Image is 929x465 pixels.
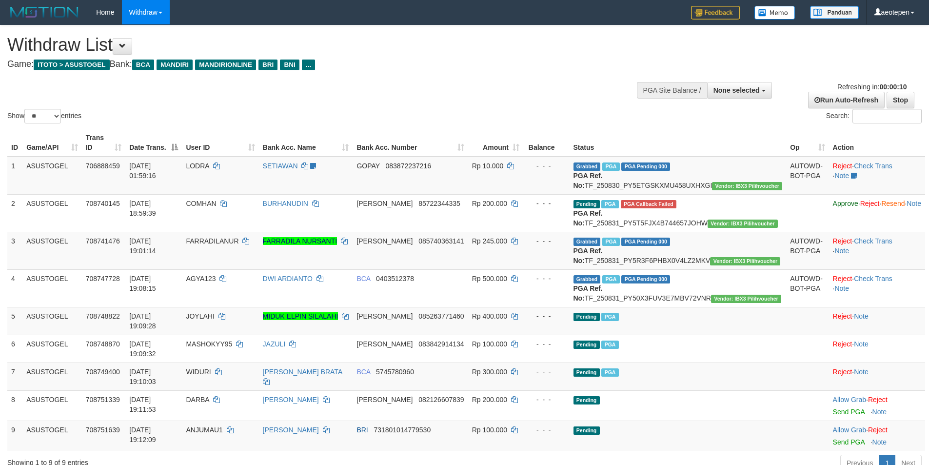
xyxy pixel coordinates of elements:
[129,340,156,358] span: [DATE] 19:09:32
[129,312,156,330] span: [DATE] 19:09:28
[7,5,81,20] img: MOTION_logo.png
[833,200,858,207] a: Approve
[472,426,507,434] span: Rp 100.000
[527,161,566,171] div: - - -
[833,438,865,446] a: Send PGA
[527,236,566,246] div: - - -
[129,275,156,292] span: [DATE] 19:08:15
[602,275,619,283] span: Marked by aeotriv
[86,368,120,376] span: 708749400
[712,182,782,190] span: Vendor URL: https://payment5.1velocity.biz
[22,269,81,307] td: ASUSTOGEL
[22,421,81,451] td: ASUSTOGEL
[472,340,507,348] span: Rp 100.000
[186,340,232,348] span: MASHOKYY95
[573,275,601,283] span: Grabbed
[186,200,216,207] span: COMHAN
[22,390,81,421] td: ASUSTOGEL
[786,157,829,195] td: AUTOWD-BOT-PGA
[637,82,707,99] div: PGA Site Balance /
[472,237,507,245] span: Rp 245.000
[907,200,921,207] a: Note
[186,162,209,170] span: LODRA
[182,129,258,157] th: User ID: activate to sort column ascending
[854,368,869,376] a: Note
[833,275,852,283] a: Reject
[258,60,277,70] span: BRI
[573,247,603,264] b: PGA Ref. No:
[356,396,413,404] span: [PERSON_NAME]
[868,426,888,434] a: Reject
[86,426,120,434] span: 708751639
[602,238,619,246] span: Marked by aeomartha
[573,313,600,321] span: Pending
[570,194,787,232] td: TF_250831_PY5T5FJX4B744657JOHW
[570,232,787,269] td: TF_250831_PY5R3F6PHBX0V4LZ2MKV
[879,83,907,91] strong: 00:00:10
[263,237,337,245] a: FARRADILA NURSANTI
[7,363,22,390] td: 7
[356,162,379,170] span: GOPAY
[852,109,922,123] input: Search:
[834,172,849,180] a: Note
[833,426,866,434] a: Allow Grab
[833,237,852,245] a: Reject
[829,232,925,269] td: · ·
[386,162,431,170] span: Copy 083872237216 to clipboard
[302,60,315,70] span: ...
[887,92,914,108] a: Stop
[129,426,156,444] span: [DATE] 19:12:09
[601,313,618,321] span: Marked by aeotriv
[523,129,570,157] th: Balance
[527,339,566,349] div: - - -
[7,157,22,195] td: 1
[854,275,892,283] a: Check Trans
[22,363,81,390] td: ASUSTOGEL
[527,425,566,435] div: - - -
[602,162,619,171] span: Marked by aeoros
[754,6,795,20] img: Button%20Memo.svg
[854,237,892,245] a: Check Trans
[601,341,618,349] span: Marked by aeotriv
[7,35,610,55] h1: Withdraw List
[833,396,868,404] span: ·
[356,275,370,283] span: BCA
[356,368,370,376] span: BCA
[353,129,468,157] th: Bank Acc. Number: activate to sort column ascending
[86,275,120,283] span: 708747728
[259,129,353,157] th: Bank Acc. Name: activate to sort column ascending
[573,162,601,171] span: Grabbed
[418,340,464,348] span: Copy 083842914134 to clipboard
[472,275,507,283] span: Rp 500.000
[132,60,154,70] span: BCA
[376,275,414,283] span: Copy 0403512378 to clipboard
[826,109,922,123] label: Search:
[22,232,81,269] td: ASUSTOGEL
[186,237,238,245] span: FARRADILANUR
[86,340,120,348] span: 708748870
[418,396,464,404] span: Copy 082126607839 to clipboard
[786,232,829,269] td: AUTOWD-BOT-PGA
[356,312,413,320] span: [PERSON_NAME]
[129,237,156,255] span: [DATE] 19:01:14
[573,284,603,302] b: PGA Ref. No:
[573,341,600,349] span: Pending
[356,340,413,348] span: [PERSON_NAME]
[837,83,907,91] span: Refreshing in:
[834,247,849,255] a: Note
[829,421,925,451] td: ·
[573,172,603,189] b: PGA Ref. No:
[86,312,120,320] span: 708748822
[573,426,600,435] span: Pending
[527,274,566,283] div: - - -
[708,220,778,228] span: Vendor URL: https://payment5.1velocity.biz
[570,129,787,157] th: Status
[872,408,887,416] a: Note
[833,162,852,170] a: Reject
[376,368,414,376] span: Copy 5745780960 to clipboard
[7,109,81,123] label: Show entries
[834,284,849,292] a: Note
[713,86,760,94] span: None selected
[263,368,342,376] a: [PERSON_NAME] BRATA
[22,335,81,363] td: ASUSTOGEL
